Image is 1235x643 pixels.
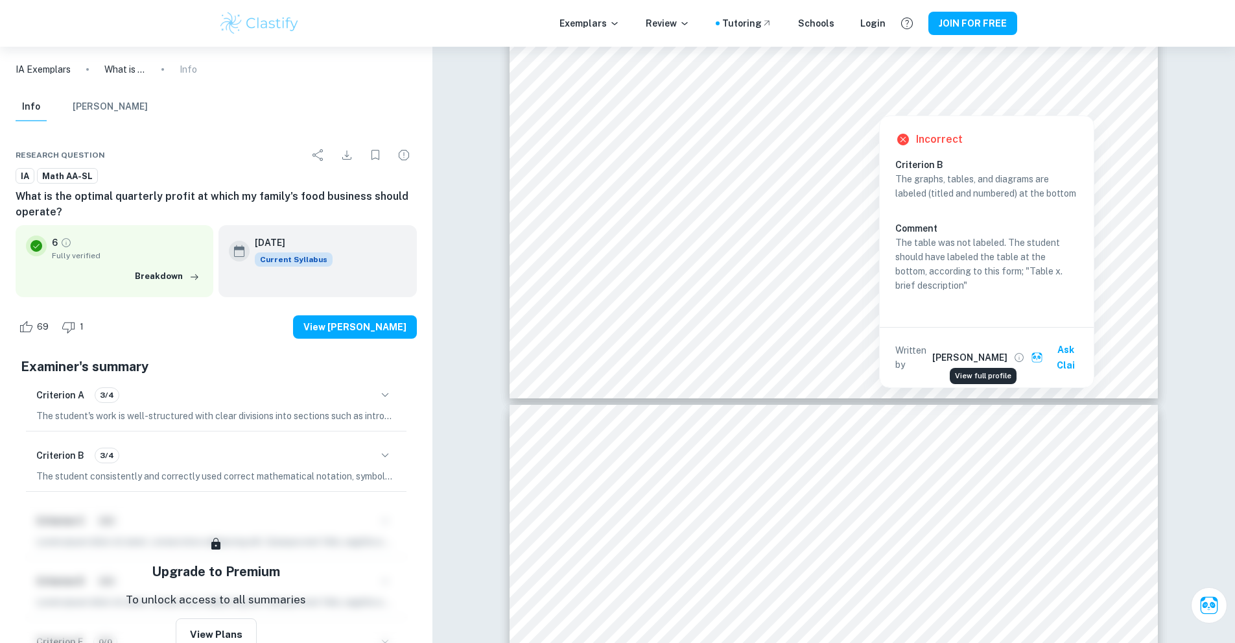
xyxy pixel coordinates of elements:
button: [PERSON_NAME] [73,93,148,121]
p: The student's work is well-structured with clear divisions into sections such as introduction, bo... [36,409,396,423]
h6: Criterion B [36,448,84,463]
div: Share [305,142,331,168]
h5: Examiner's summary [21,357,412,376]
a: Schools [798,16,834,30]
h6: What is the optimal quarterly profit at which my family's food business should operate? [16,189,417,220]
button: Ask Clai [1191,587,1227,624]
a: IA Exemplars [16,62,71,77]
p: The table was not labeled. The student should have labeled the table at the bottom, according to ... [895,236,1078,293]
button: Breakdown [132,267,203,286]
button: Info [16,93,47,121]
h6: [PERSON_NAME] [932,350,1007,365]
div: Report issue [391,142,417,168]
a: Math AA-SL [37,168,98,184]
div: This exemplar is based on the current syllabus. Feel free to refer to it for inspiration/ideas wh... [255,252,333,267]
p: Written by [895,343,930,372]
span: Current Syllabus [255,252,333,267]
a: IA [16,168,34,184]
div: Like [16,317,56,337]
p: What is the optimal quarterly profit at which my family's food business should operate? [104,62,146,77]
span: 1 [73,321,91,334]
span: Fully verified [52,250,203,261]
a: Login [860,16,886,30]
h6: Incorrect [916,132,963,147]
h6: Comment [895,221,1078,236]
a: Grade fully verified [60,237,72,249]
h5: Upgrade to Premium [152,562,280,581]
p: To unlock access to all summaries [126,592,306,609]
p: Info [180,62,197,77]
p: Exemplars [559,16,620,30]
button: JOIN FOR FREE [928,12,1017,35]
img: clai.svg [1031,352,1043,364]
a: Tutoring [722,16,772,30]
div: Bookmark [362,142,388,168]
span: Research question [16,149,105,161]
span: 3/4 [95,389,119,401]
img: Clastify logo [218,10,301,36]
div: View full profile [950,368,1017,384]
span: IA [16,170,34,183]
span: 3/4 [95,450,119,461]
p: The student consistently and correctly used correct mathematical notation, symbols, and terminolo... [36,469,396,483]
div: Dislike [58,317,91,337]
button: Ask Clai [1028,338,1088,377]
span: 69 [30,321,56,334]
p: Review [646,16,690,30]
p: 6 [52,236,58,250]
button: Help and Feedback [896,12,918,34]
button: View [PERSON_NAME] [293,315,417,339]
h6: Criterion A [36,388,84,402]
button: View full profile [1010,348,1028,367]
div: Download [334,142,360,168]
h6: [DATE] [255,236,322,250]
span: Math AA-SL [38,170,97,183]
h6: Criterion B [895,158,1088,172]
p: The graphs, tables, and diagrams are labeled (titled and numbered) at the bottom [895,172,1078,200]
